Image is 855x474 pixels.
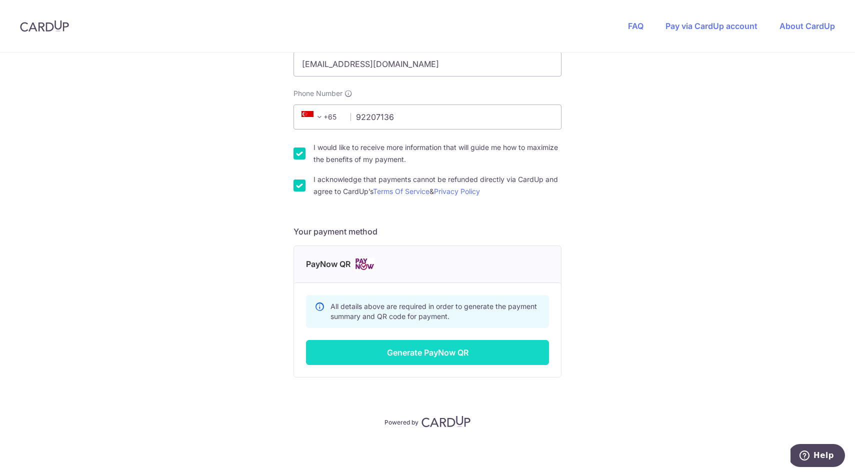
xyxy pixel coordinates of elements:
span: All details above are required in order to generate the payment summary and QR code for payment. [330,302,537,320]
a: Privacy Policy [434,187,480,195]
label: I acknowledge that payments cannot be refunded directly via CardUp and agree to CardUp’s & [313,173,561,197]
label: I would like to receive more information that will guide me how to maximize the benefits of my pa... [313,141,561,165]
img: CardUp [421,415,470,427]
img: Cards logo [354,258,374,270]
span: +65 [301,111,325,123]
p: Powered by [384,416,418,426]
h5: Your payment method [293,225,561,237]
iframe: Opens a widget where you can find more information [790,444,845,469]
span: Phone Number [293,88,342,98]
input: Email address [293,51,561,76]
img: CardUp [20,20,69,32]
span: +65 [298,111,343,123]
a: Pay via CardUp account [665,21,757,31]
a: FAQ [628,21,643,31]
a: Terms Of Service [373,187,429,195]
span: PayNow QR [306,258,350,270]
button: Generate PayNow QR [306,340,549,365]
a: About CardUp [779,21,835,31]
